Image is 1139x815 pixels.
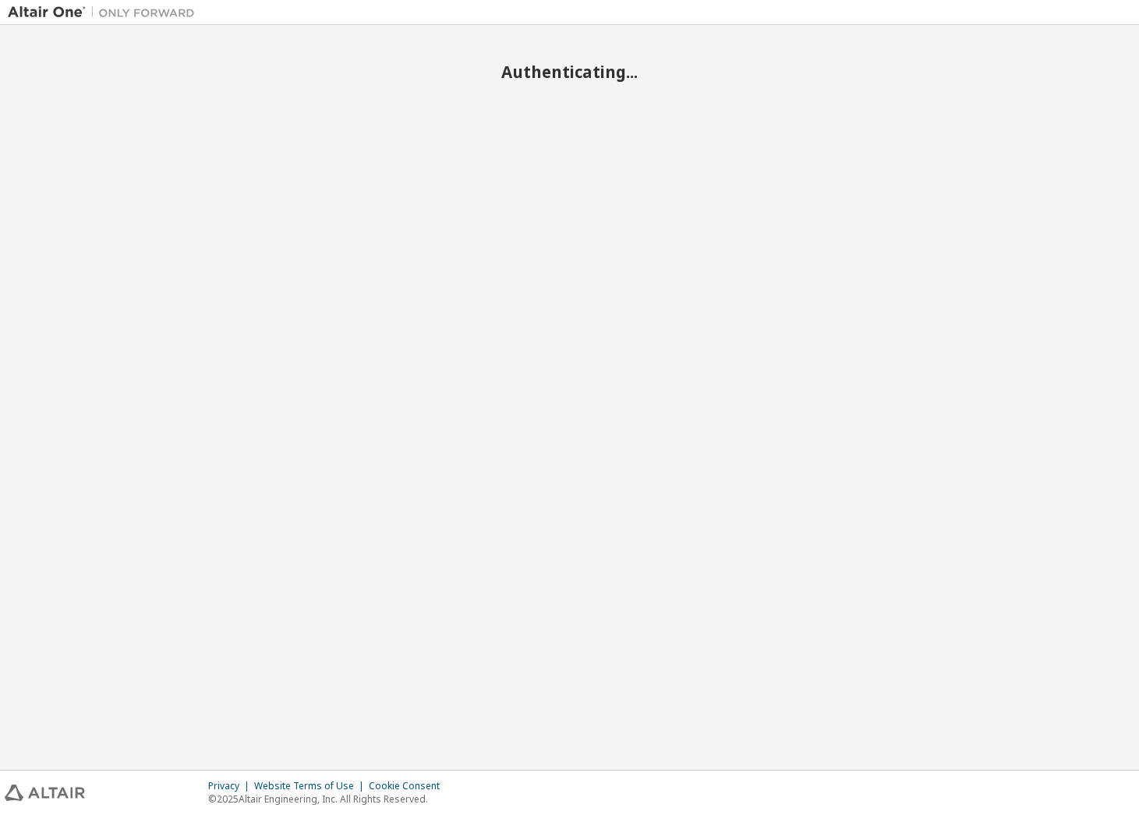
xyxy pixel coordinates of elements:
h2: Authenticating... [8,62,1131,82]
div: Privacy [208,780,254,792]
img: altair_logo.svg [5,785,85,801]
p: © 2025 Altair Engineering, Inc. All Rights Reserved. [208,792,449,806]
div: Website Terms of Use [254,780,369,792]
div: Cookie Consent [369,780,449,792]
img: Altair One [8,5,203,20]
